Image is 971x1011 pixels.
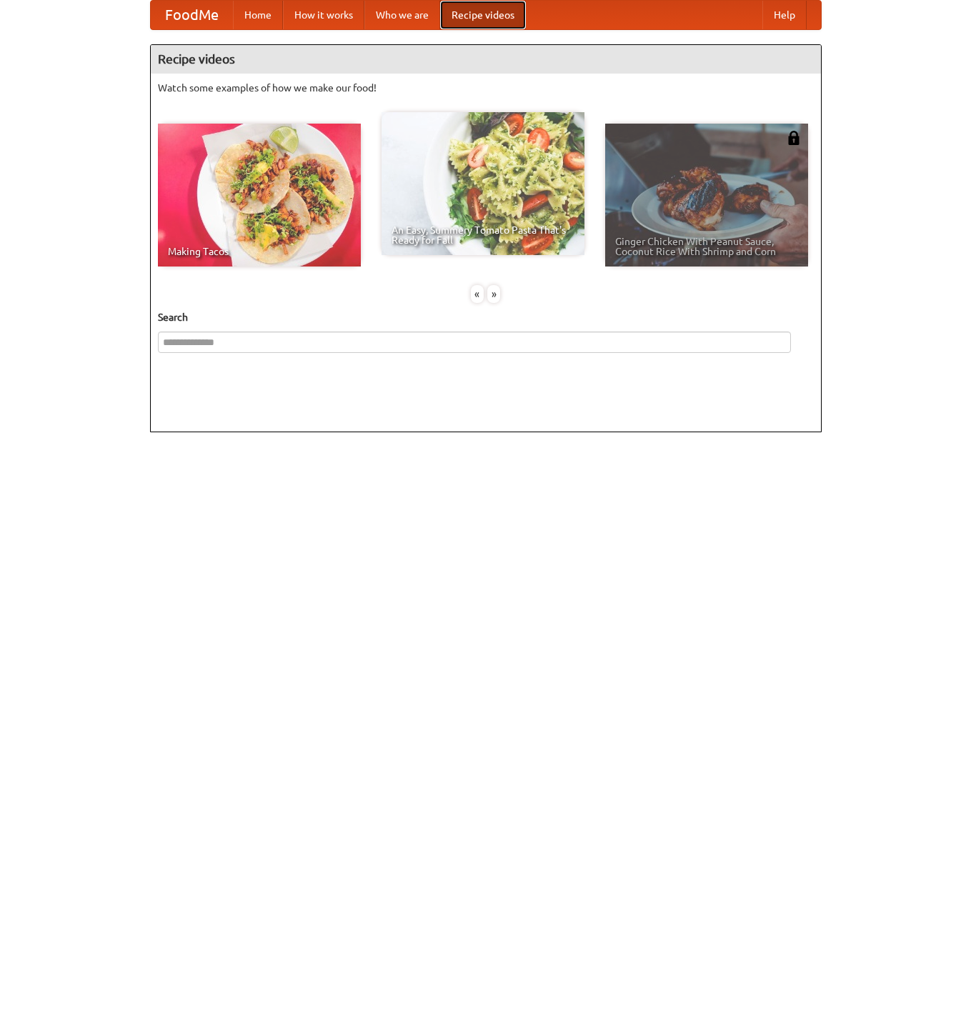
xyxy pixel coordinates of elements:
h5: Search [158,310,814,324]
span: An Easy, Summery Tomato Pasta That's Ready for Fall [392,225,574,245]
a: Home [233,1,283,29]
a: An Easy, Summery Tomato Pasta That's Ready for Fall [382,112,584,255]
a: Recipe videos [440,1,526,29]
span: Making Tacos [168,246,351,257]
div: « [471,285,484,303]
img: 483408.png [787,131,801,145]
a: How it works [283,1,364,29]
a: Help [762,1,807,29]
a: FoodMe [151,1,233,29]
a: Making Tacos [158,124,361,267]
p: Watch some examples of how we make our food! [158,81,814,95]
h4: Recipe videos [151,45,821,74]
a: Who we are [364,1,440,29]
div: » [487,285,500,303]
